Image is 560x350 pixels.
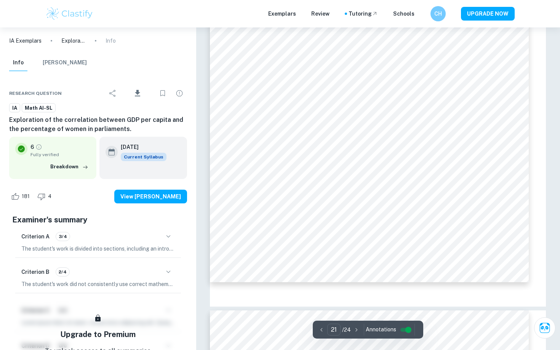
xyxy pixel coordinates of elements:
[43,54,87,71] button: [PERSON_NAME]
[21,232,50,241] h6: Criterion A
[122,83,154,103] div: Download
[18,193,34,200] span: 181
[434,10,443,18] h6: CH
[121,153,166,161] span: Current Syllabus
[35,190,56,203] div: Dislike
[10,104,20,112] span: IA
[44,193,56,200] span: 4
[61,37,86,45] p: Exploration of the correlation between GDP per capita and the percentage of women in parliaments.
[9,103,20,113] a: IA
[22,104,55,112] span: Math AI-SL
[121,153,166,161] div: This exemplar is based on the current syllabus. Feel free to refer to it for inspiration/ideas wh...
[48,161,90,173] button: Breakdown
[105,86,120,101] div: Share
[22,103,56,113] a: Math AI-SL
[12,214,184,225] h5: Examiner's summary
[9,54,27,71] button: Info
[268,10,296,18] p: Exemplars
[21,245,175,253] p: The student's work is divided into sections, including an introduction, body, and conclusion, but...
[56,233,70,240] span: 3/4
[30,143,34,151] p: 6
[106,37,116,45] p: Info
[60,329,136,340] h5: Upgrade to Premium
[121,143,160,151] h6: [DATE]
[21,280,175,288] p: The student's work did not consistently use correct mathematical notation, symbols, and terminolo...
[30,151,90,158] span: Fully verified
[114,190,187,203] button: View [PERSON_NAME]
[342,326,351,334] p: / 24
[430,6,446,21] button: CH
[21,268,50,276] h6: Criterion B
[172,86,187,101] div: Report issue
[155,86,170,101] div: Bookmark
[9,37,42,45] a: IA Exemplars
[45,6,94,21] img: Clastify logo
[461,7,515,21] button: UPGRADE NOW
[366,326,396,334] span: Annotations
[311,10,330,18] p: Review
[9,90,62,97] span: Research question
[56,268,69,275] span: 2/4
[349,10,378,18] a: Tutoring
[534,317,555,339] button: Ask Clai
[393,10,414,18] a: Schools
[421,12,424,16] button: Help and Feedback
[9,115,187,134] h6: Exploration of the correlation between GDP per capita and the percentage of women in parliaments.
[9,190,34,203] div: Like
[35,144,42,150] a: Grade fully verified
